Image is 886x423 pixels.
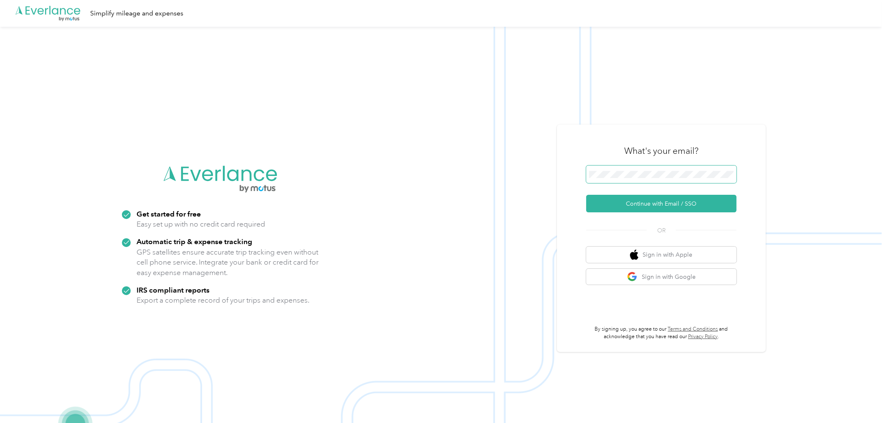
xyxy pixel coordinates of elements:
img: google logo [627,272,638,282]
img: apple logo [630,250,638,260]
button: apple logoSign in with Apple [586,247,737,263]
button: Continue with Email / SSO [586,195,737,212]
p: Export a complete record of your trips and expenses. [137,295,309,306]
strong: Automatic trip & expense tracking [137,237,252,246]
p: GPS satellites ensure accurate trip tracking even without cell phone service. Integrate your bank... [137,247,319,278]
h3: What's your email? [624,145,699,157]
p: Easy set up with no credit card required [137,219,265,229]
div: Simplify mileage and expenses [90,8,183,19]
span: OR [647,226,676,235]
strong: Get started for free [137,209,201,218]
a: Terms and Conditions [668,326,718,332]
button: google logoSign in with Google [586,269,737,285]
a: Privacy Policy [688,334,718,340]
strong: IRS compliant reports [137,285,210,294]
p: By signing up, you agree to our and acknowledge that you have read our . [586,326,737,340]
